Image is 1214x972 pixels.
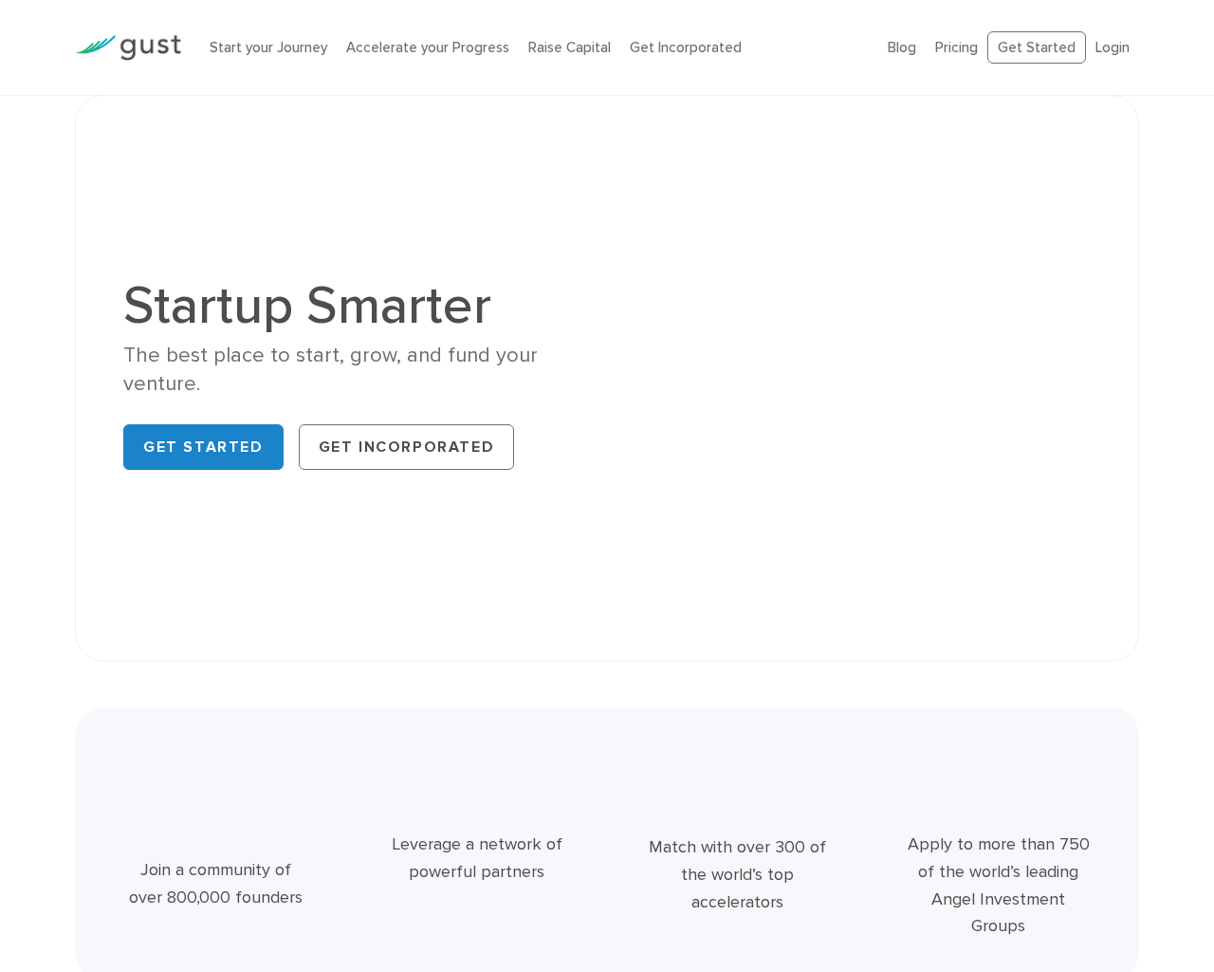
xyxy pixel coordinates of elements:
a: Login [1095,39,1130,56]
a: Get Started [123,424,284,470]
div: Apply to more than 750 of the world’s leading Angel Investment Groups [906,832,1092,941]
a: Raise Capital [528,39,611,56]
a: Pricing [935,39,978,56]
img: Gust Logo [75,35,181,61]
div: The best place to start, grow, and fund your venture. [123,342,593,398]
a: Blog [888,39,916,56]
a: Get Incorporated [630,39,742,56]
div: Join a community of over 800,000 founders [123,857,309,912]
div: Match with over 300 of the world’s top accelerators [645,834,831,916]
a: Get Incorporated [299,424,515,470]
a: Get Started [987,31,1086,65]
div: Leverage a network of powerful partners [384,832,570,887]
a: Start your Journey [210,39,327,56]
h1: Startup Smarter [123,279,593,332]
a: Accelerate your Progress [346,39,509,56]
